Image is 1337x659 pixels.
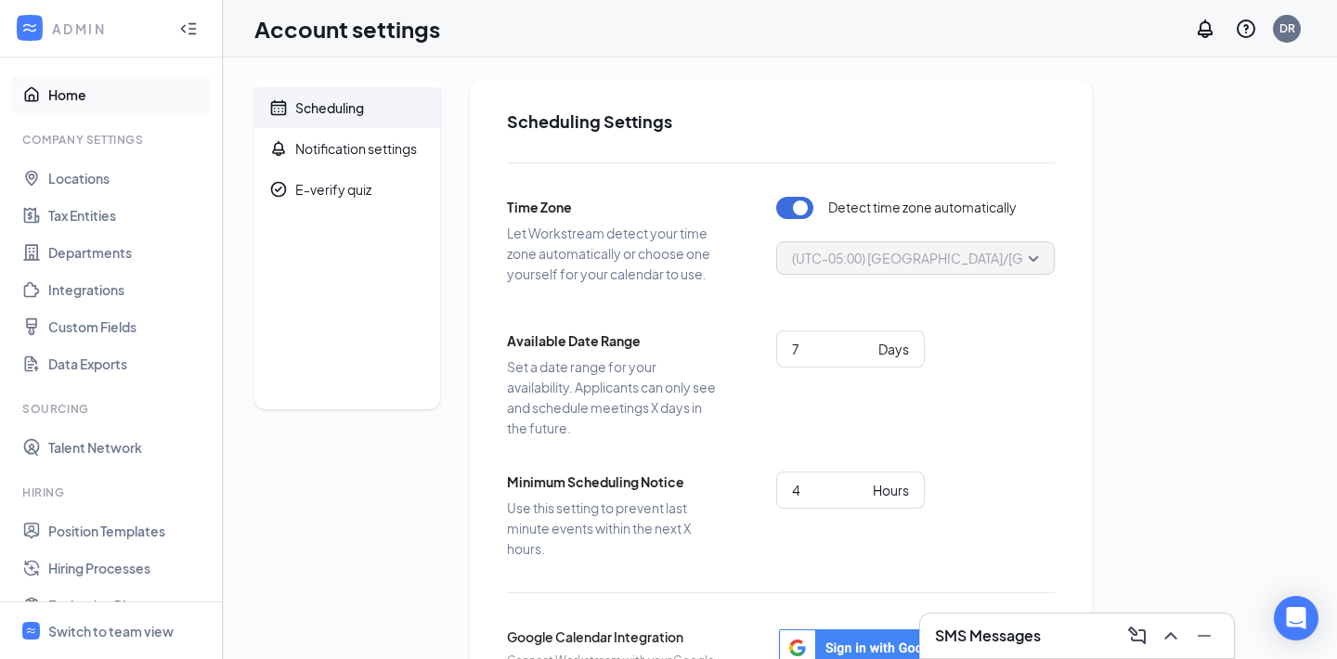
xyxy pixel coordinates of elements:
svg: Notifications [1194,18,1216,40]
a: Custom Fields [48,308,207,345]
div: ADMIN [52,19,162,38]
div: Notification settings [295,139,417,158]
span: (UTC-05:00) [GEOGRAPHIC_DATA]/[GEOGRAPHIC_DATA] - Central Time [792,244,1231,272]
span: Detect time zone automatically [828,197,1017,219]
a: Talent Network [48,429,207,466]
svg: Collapse [179,19,198,38]
a: CheckmarkCircleE-verify quiz [254,169,440,210]
a: Departments [48,234,207,271]
span: Minimum Scheduling Notice [507,472,720,492]
a: Data Exports [48,345,207,382]
svg: CheckmarkCircle [269,180,288,199]
div: Switch to team view [48,622,174,640]
span: Google Calendar Integration [507,627,720,647]
div: Scheduling [295,98,364,117]
button: Minimize [1189,621,1219,651]
svg: Calendar [269,98,288,117]
div: Days [878,339,909,359]
span: Set a date range for your availability. Applicants can only see and schedule meetings X days in t... [507,356,720,438]
h2: Scheduling Settings [507,110,1055,133]
span: Available Date Range [507,330,720,351]
svg: WorkstreamLogo [20,19,39,37]
div: Hours [873,480,909,500]
a: Integrations [48,271,207,308]
svg: ComposeMessage [1126,625,1149,647]
a: Position Templates [48,512,207,549]
a: Evaluation Plan [48,587,207,624]
a: CalendarScheduling [254,87,440,128]
a: Hiring Processes [48,549,207,587]
button: ComposeMessage [1123,621,1152,651]
span: Use this setting to prevent last minute events within the next X hours. [507,497,720,559]
div: E-verify quiz [295,180,371,199]
div: DR [1279,20,1295,36]
a: BellNotification settings [254,128,440,169]
button: ChevronUp [1156,621,1186,651]
svg: QuestionInfo [1235,18,1257,40]
span: Let Workstream detect your time zone automatically or choose one yourself for your calendar to use. [507,223,720,284]
svg: Minimize [1193,625,1215,647]
div: Sourcing [22,401,203,417]
a: Tax Entities [48,197,207,234]
div: Hiring [22,485,203,500]
h1: Account settings [254,13,440,45]
a: Locations [48,160,207,197]
svg: WorkstreamLogo [25,625,37,637]
svg: ChevronUp [1160,625,1182,647]
div: Open Intercom Messenger [1274,596,1318,640]
div: Company Settings [22,132,203,148]
a: Home [48,76,207,113]
svg: Bell [269,139,288,158]
span: Time Zone [507,197,720,217]
h3: SMS Messages [935,626,1041,646]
